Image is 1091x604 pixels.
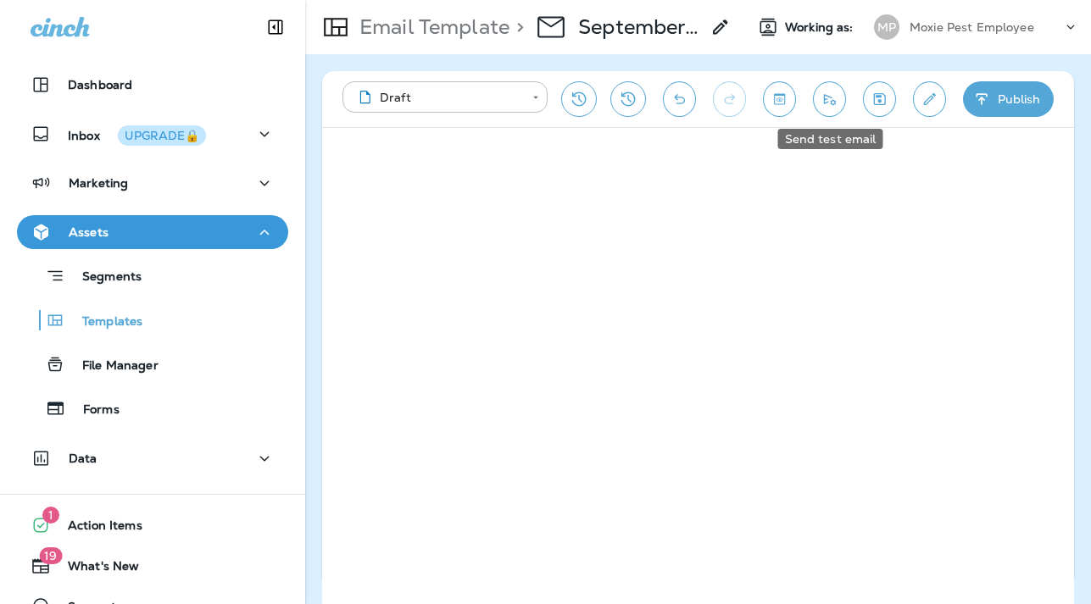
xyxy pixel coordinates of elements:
p: Segments [65,269,142,286]
button: Assets [17,215,288,249]
p: Assets [69,225,109,239]
p: Templates [65,314,142,330]
button: InboxUPGRADE🔒 [17,117,288,151]
button: Send test email [813,81,846,117]
span: Working as: [785,20,857,35]
p: Marketing [69,176,128,190]
span: 19 [39,547,62,564]
p: Email Template [353,14,509,40]
span: Action Items [51,518,142,539]
button: Dashboard [17,68,288,102]
button: 1Action Items [17,508,288,542]
p: Inbox [68,125,206,143]
button: Templates [17,302,288,338]
button: Save [863,81,896,117]
div: Draft [354,89,520,106]
button: Data [17,441,288,475]
button: 19What's New [17,549,288,583]
span: What's New [51,559,139,579]
p: Forms [66,402,120,418]
p: > [509,14,524,40]
button: File Manager [17,346,288,382]
button: Collapse Sidebar [252,10,299,44]
button: Forms [17,391,288,426]
button: View Changelog [610,81,646,117]
button: Undo [663,81,696,117]
button: Segments [17,258,288,294]
button: Restore from previous version [561,81,597,117]
button: Publish [963,81,1054,117]
p: File Manager [65,358,159,374]
span: 1 [42,507,59,524]
p: Dashboard [68,78,132,91]
div: UPGRADE🔒 [125,130,199,141]
button: UPGRADE🔒 [118,125,206,146]
div: MP [874,14,899,40]
p: September P&O 2025 [578,14,700,40]
button: Marketing [17,166,288,200]
button: Edit details [913,81,946,117]
p: Moxie Pest Employee [910,20,1034,34]
button: Toggle preview [763,81,796,117]
p: Data [69,452,97,465]
div: Send test email [778,129,883,149]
